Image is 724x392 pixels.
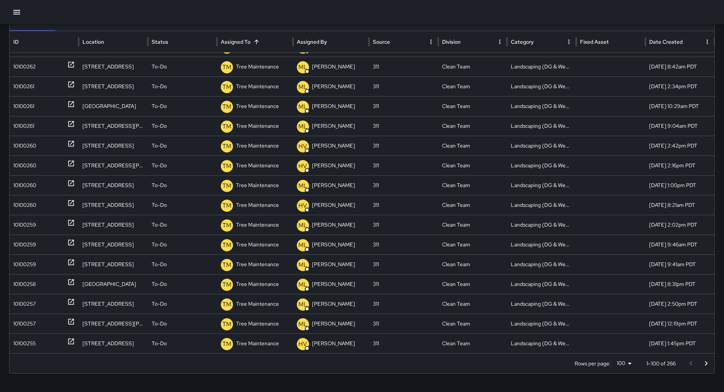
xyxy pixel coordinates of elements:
[13,235,36,254] div: 10100259
[645,57,714,76] div: 9/16/2025, 8:42am PDT
[79,57,148,76] div: 1390 Mission Street
[222,162,231,171] p: TM
[222,102,231,111] p: TM
[645,156,714,175] div: 9/12/2025, 2:16pm PDT
[507,215,576,235] div: Landscaping (DG & Weeds)
[645,235,714,254] div: 9/11/2025, 9:46am PDT
[369,215,438,235] div: 311
[564,37,574,47] button: Category column menu
[369,254,438,274] div: 311
[222,340,231,349] p: TM
[649,38,683,45] div: Date Created
[236,334,279,353] p: Tree Maintenance
[152,176,167,195] p: To-Do
[79,195,148,215] div: 108 9th Street
[79,254,148,274] div: 1066 Mission Street
[438,136,507,156] div: Clean Team
[645,333,714,353] div: 9/4/2025, 1:45pm PDT
[152,275,167,294] p: To-Do
[645,96,714,116] div: 9/15/2025, 10:29am PDT
[79,333,148,353] div: 1066 Mission Street
[312,77,355,96] p: [PERSON_NAME]
[298,221,307,230] p: ML
[438,215,507,235] div: Clean Team
[575,360,611,367] p: Rows per page:
[645,195,714,215] div: 9/12/2025, 8:21am PDT
[222,221,231,230] p: TM
[13,334,36,353] div: 10100255
[298,102,307,111] p: ML
[507,136,576,156] div: Landscaping (DG & Weeds)
[702,37,713,47] button: Date Created column menu
[13,176,36,195] div: 10100260
[251,37,262,47] button: Sort
[236,235,279,254] p: Tree Maintenance
[438,195,507,215] div: Clean Team
[79,294,148,314] div: 279 6th Street
[222,320,231,329] p: TM
[152,294,167,314] p: To-Do
[438,274,507,294] div: Clean Team
[369,96,438,116] div: 311
[438,333,507,353] div: Clean Team
[152,136,167,156] p: To-Do
[507,333,576,353] div: Landscaping (DG & Weeds)
[298,320,307,329] p: ML
[236,215,279,235] p: Tree Maintenance
[298,83,307,92] p: ML
[438,314,507,333] div: Clean Team
[507,314,576,333] div: Landscaping (DG & Weeds)
[507,254,576,274] div: Landscaping (DG & Weeds)
[312,294,355,314] p: [PERSON_NAME]
[369,76,438,96] div: 311
[152,195,167,215] p: To-Do
[222,201,231,210] p: TM
[221,38,250,45] div: Assigned To
[507,235,576,254] div: Landscaping (DG & Weeds)
[645,294,714,314] div: 9/8/2025, 2:50pm PDT
[438,76,507,96] div: Clean Team
[79,274,148,294] div: 1171 Mission Street
[236,294,279,314] p: Tree Maintenance
[312,215,355,235] p: [PERSON_NAME]
[13,38,19,45] div: ID
[222,181,231,190] p: TM
[369,116,438,136] div: 311
[369,57,438,76] div: 311
[369,195,438,215] div: 311
[152,77,167,96] p: To-Do
[297,38,327,45] div: Assigned By
[79,156,148,175] div: 537 Jessie Street
[645,254,714,274] div: 9/11/2025, 9:41am PDT
[298,181,307,190] p: ML
[236,255,279,274] p: Tree Maintenance
[236,57,279,76] p: Tree Maintenance
[298,201,307,210] p: HV
[369,333,438,353] div: 311
[438,235,507,254] div: Clean Team
[298,122,307,131] p: ML
[152,255,167,274] p: To-Do
[298,142,307,151] p: HV
[222,142,231,151] p: TM
[222,63,231,72] p: TM
[236,314,279,333] p: Tree Maintenance
[222,260,231,270] p: TM
[13,195,36,215] div: 10100260
[152,156,167,175] p: To-Do
[507,195,576,215] div: Landscaping (DG & Weeds)
[438,294,507,314] div: Clean Team
[79,116,148,136] div: 537 Jessie Street
[507,76,576,96] div: Landscaping (DG & Weeds)
[222,300,231,309] p: TM
[13,255,36,274] div: 10100259
[494,37,505,47] button: Division column menu
[222,83,231,92] p: TM
[13,77,34,96] div: 10100261
[152,215,167,235] p: To-Do
[438,116,507,136] div: Clean Team
[13,156,36,175] div: 10100260
[645,215,714,235] div: 9/11/2025, 2:02pm PDT
[222,122,231,131] p: TM
[614,358,634,369] div: 100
